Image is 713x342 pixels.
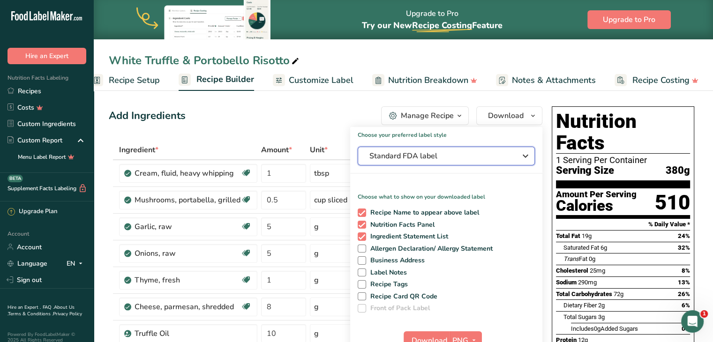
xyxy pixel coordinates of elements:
[91,70,160,91] a: Recipe Setup
[556,232,580,239] span: Total Fat
[366,256,425,265] span: Business Address
[196,73,254,86] span: Recipe Builder
[614,290,623,297] span: 72g
[350,185,542,201] p: Choose what to show on your downloaded label
[488,110,524,121] span: Download
[556,156,690,165] div: 1 Serving Per Container
[615,70,698,91] a: Recipe Costing
[109,74,160,87] span: Recipe Setup
[43,304,54,311] a: FAQ .
[366,232,449,241] span: Ingredient Statement List
[8,311,53,317] a: Terms & Conditions .
[571,325,638,332] span: Includes Added Sugars
[135,328,252,339] div: Truffle Oil
[310,144,328,156] span: Unit
[362,20,503,31] span: Try our New Feature
[556,199,637,213] div: Calories
[135,194,240,206] div: Mushrooms, portabella, grilled
[135,275,240,286] div: Thyme, fresh
[366,268,407,277] span: Label Notes
[598,302,605,309] span: 2g
[314,328,319,339] div: g
[563,313,597,320] span: Total Sugars
[496,70,596,91] a: Notes & Attachments
[179,69,254,91] a: Recipe Builder
[362,0,503,39] div: Upgrade to Pro
[366,245,493,253] span: Allergen Declaration/ Allergy Statement
[372,70,477,91] a: Nutrition Breakdown
[135,221,240,232] div: Garlic, raw
[598,313,605,320] span: 3g
[678,290,690,297] span: 26%
[556,279,577,286] span: Sodium
[563,255,587,262] span: Fat
[678,279,690,286] span: 13%
[8,304,41,311] a: Hire an Expert .
[578,279,597,286] span: 290mg
[8,207,57,216] div: Upgrade Plan
[476,106,542,125] button: Download
[366,208,480,217] span: Recipe Name to appear above label
[388,74,468,87] span: Nutrition Breakdown
[314,275,319,286] div: g
[678,244,690,251] span: 32%
[135,168,240,179] div: Cream, fluid, heavy whipping
[563,244,599,251] span: Saturated Fat
[563,255,579,262] i: Trans
[8,135,62,145] div: Custom Report
[366,280,408,289] span: Recipe Tags
[682,302,690,309] span: 6%
[700,310,708,318] span: 1
[682,267,690,274] span: 8%
[556,190,637,199] div: Amount Per Serving
[109,108,186,124] div: Add Ingredients
[556,111,690,154] h1: Nutrition Facts
[8,304,75,317] a: About Us .
[587,10,671,29] button: Upgrade to Pro
[135,301,240,312] div: Cheese, parmesan, shredded
[666,165,690,177] span: 380g
[678,232,690,239] span: 24%
[366,292,438,301] span: Recipe Card QR Code
[681,310,704,333] iframe: Intercom live chat
[512,74,596,87] span: Notes & Attachments
[53,311,82,317] a: Privacy Policy
[603,14,655,25] span: Upgrade to Pro
[289,74,353,87] span: Customize Label
[401,110,454,121] div: Manage Recipe
[314,301,319,312] div: g
[314,168,329,179] div: tbsp
[314,248,319,259] div: g
[582,232,592,239] span: 19g
[594,325,600,332] span: 0g
[314,194,347,206] div: cup sliced
[600,244,607,251] span: 6g
[655,190,690,215] div: 510
[8,255,47,272] a: Language
[109,52,301,69] div: White Truffle & Portobello Risotto
[366,304,430,312] span: Front of Pack Label
[369,150,510,162] span: Standard FDA label
[632,74,690,87] span: Recipe Costing
[563,302,597,309] span: Dietary Fiber
[412,20,472,31] span: Recipe Costing
[8,48,86,64] button: Hire an Expert
[381,106,469,125] button: Manage Recipe
[556,165,614,177] span: Serving Size
[8,175,23,182] div: BETA
[556,267,588,274] span: Cholesterol
[556,290,612,297] span: Total Carbohydrates
[590,267,605,274] span: 25mg
[314,221,319,232] div: g
[135,248,240,259] div: Onions, raw
[261,144,292,156] span: Amount
[556,219,690,230] section: % Daily Value *
[589,255,595,262] span: 0g
[358,147,535,165] button: Standard FDA label
[350,127,542,139] h1: Choose your preferred label style
[119,144,158,156] span: Ingredient
[366,221,435,229] span: Nutrition Facts Panel
[67,258,86,269] div: EN
[273,70,353,91] a: Customize Label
